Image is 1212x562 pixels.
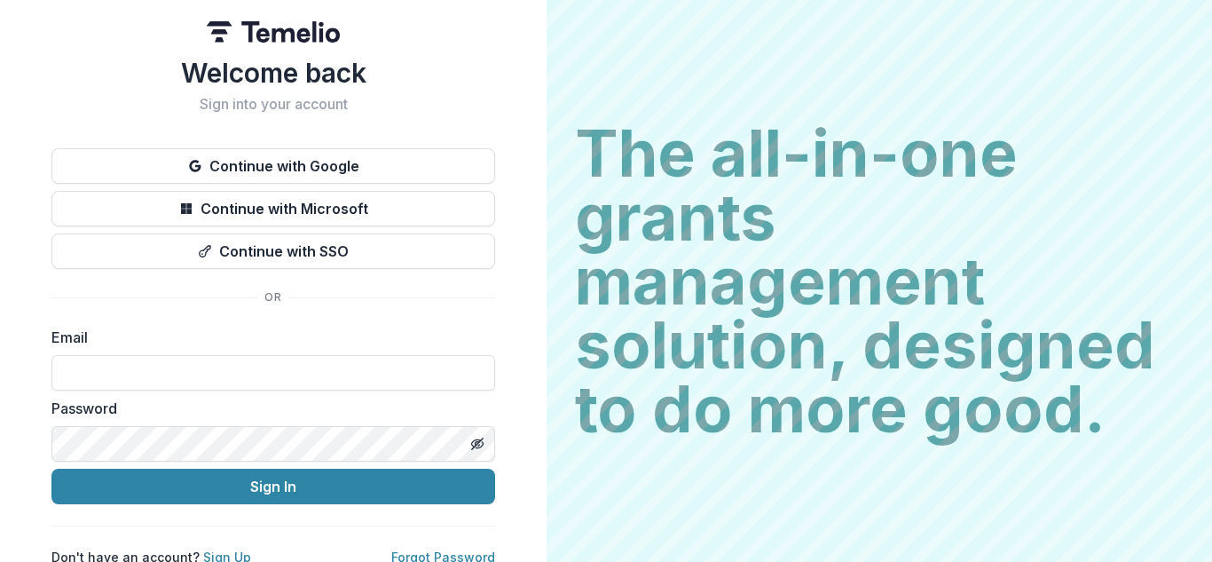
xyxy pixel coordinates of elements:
[51,469,495,504] button: Sign In
[51,327,484,348] label: Email
[207,21,340,43] img: Temelio
[51,398,484,419] label: Password
[51,234,495,269] button: Continue with SSO
[51,96,495,113] h2: Sign into your account
[51,148,495,184] button: Continue with Google
[51,57,495,89] h1: Welcome back
[463,430,492,458] button: Toggle password visibility
[51,191,495,226] button: Continue with Microsoft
